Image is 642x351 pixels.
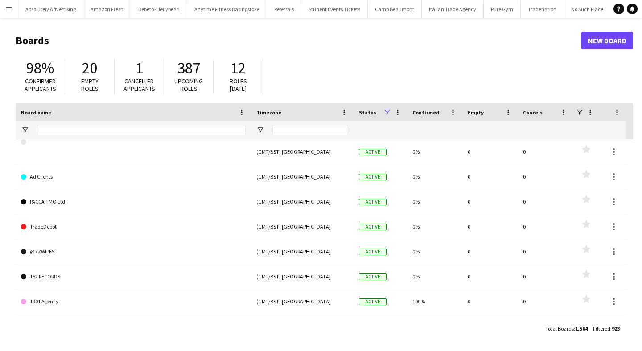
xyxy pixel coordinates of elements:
[359,249,387,255] span: Active
[251,139,354,164] div: (GMT/BST) [GEOGRAPHIC_DATA]
[256,109,281,116] span: Timezone
[518,314,573,339] div: 0
[131,0,187,18] button: Bebeto - Jellybean
[251,214,354,239] div: (GMT/BST) [GEOGRAPHIC_DATA]
[593,320,620,337] div: :
[251,289,354,314] div: (GMT/BST) [GEOGRAPHIC_DATA]
[523,109,543,116] span: Cancels
[612,325,620,332] span: 923
[545,325,574,332] span: Total Boards
[301,0,368,18] button: Student Events Tickets
[187,0,267,18] button: Anytime Fitness Basingstoke
[564,0,611,18] button: No Such Place
[251,189,354,214] div: (GMT/BST) [GEOGRAPHIC_DATA]
[21,289,246,314] a: 1901 Agency
[21,239,246,264] a: @ZZWIPES
[177,58,200,78] span: 387
[407,164,462,189] div: 0%
[174,77,203,93] span: Upcoming roles
[359,174,387,180] span: Active
[359,149,387,155] span: Active
[359,199,387,205] span: Active
[545,320,588,337] div: :
[462,289,518,314] div: 0
[518,264,573,289] div: 0
[518,214,573,239] div: 0
[230,77,247,93] span: Roles [DATE]
[368,0,422,18] button: Camp Beaumont
[518,239,573,264] div: 0
[81,77,99,93] span: Empty roles
[359,298,387,305] span: Active
[581,32,633,49] a: New Board
[21,214,246,239] a: TradeDepot
[18,0,83,18] button: Absolutely Advertising
[575,325,588,332] span: 1,564
[359,224,387,230] span: Active
[518,164,573,189] div: 0
[82,58,97,78] span: 20
[256,126,264,134] button: Open Filter Menu
[26,58,54,78] span: 98%
[484,0,521,18] button: Pure Gym
[407,264,462,289] div: 0%
[407,239,462,264] div: 0%
[251,239,354,264] div: (GMT/BST) [GEOGRAPHIC_DATA]
[123,77,155,93] span: Cancelled applicants
[462,214,518,239] div: 0
[462,314,518,339] div: 0
[21,164,246,189] a: Ad Clients
[359,273,387,280] span: Active
[37,125,246,135] input: Board name Filter Input
[407,139,462,164] div: 0%
[462,264,518,289] div: 0
[83,0,131,18] button: Amazon Fresh
[521,0,564,18] button: Tradenation
[462,139,518,164] div: 0
[593,325,610,332] span: Filtered
[518,289,573,314] div: 0
[407,189,462,214] div: 0%
[272,125,348,135] input: Timezone Filter Input
[267,0,301,18] button: Referrals
[518,139,573,164] div: 0
[230,58,246,78] span: 12
[21,189,246,214] a: PACCA TMO Ltd
[518,189,573,214] div: 0
[25,77,56,93] span: Confirmed applicants
[462,189,518,214] div: 0
[462,239,518,264] div: 0
[251,314,354,339] div: (GMT/BST) [GEOGRAPHIC_DATA]
[462,164,518,189] div: 0
[16,34,581,47] h1: Boards
[21,109,51,116] span: Board name
[21,264,246,289] a: 152 RECORDS
[407,289,462,314] div: 100%
[251,164,354,189] div: (GMT/BST) [GEOGRAPHIC_DATA]
[468,109,484,116] span: Empty
[422,0,484,18] button: Italian Trade Agency
[407,314,462,339] div: 0%
[251,264,354,289] div: (GMT/BST) [GEOGRAPHIC_DATA]
[412,109,440,116] span: Confirmed
[21,126,29,134] button: Open Filter Menu
[136,58,143,78] span: 1
[407,214,462,239] div: 0%
[21,314,246,339] a: 1Lod
[359,109,376,116] span: Status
